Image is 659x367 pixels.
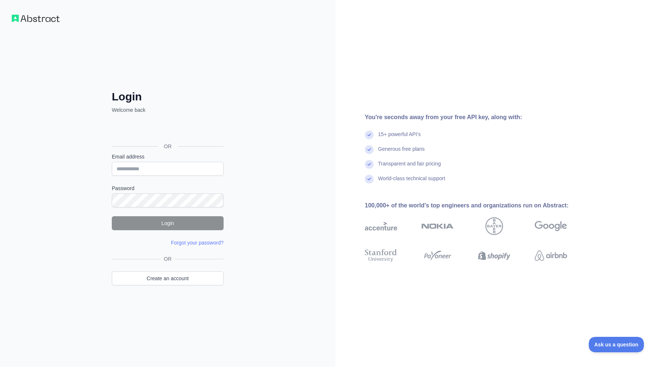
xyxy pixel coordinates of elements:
button: Login [112,216,224,230]
img: google [535,217,567,235]
iframe: Botão "Fazer login com o Google" [108,122,226,138]
div: Generous free plans [378,145,425,160]
p: Welcome back [112,106,224,114]
div: 15+ powerful API's [378,131,421,145]
label: Email address [112,153,224,160]
h2: Login [112,90,224,103]
img: airbnb [535,247,567,264]
img: check mark [365,160,374,169]
iframe: Toggle Customer Support [589,337,644,352]
a: Forgot your password? [171,240,224,246]
img: check mark [365,145,374,154]
img: Workflow [12,15,60,22]
div: 100,000+ of the world's top engineers and organizations run on Abstract: [365,201,591,210]
img: check mark [365,131,374,139]
label: Password [112,185,224,192]
img: bayer [485,217,503,235]
a: Create an account [112,271,224,285]
img: shopify [478,247,510,264]
div: World-class technical support [378,175,445,189]
img: stanford university [365,247,397,264]
div: You're seconds away from your free API key, along with: [365,113,591,122]
img: check mark [365,175,374,183]
img: nokia [421,217,454,235]
img: accenture [365,217,397,235]
div: Transparent and fair pricing [378,160,441,175]
span: OR [161,255,175,263]
img: payoneer [421,247,454,264]
span: OR [158,143,178,150]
